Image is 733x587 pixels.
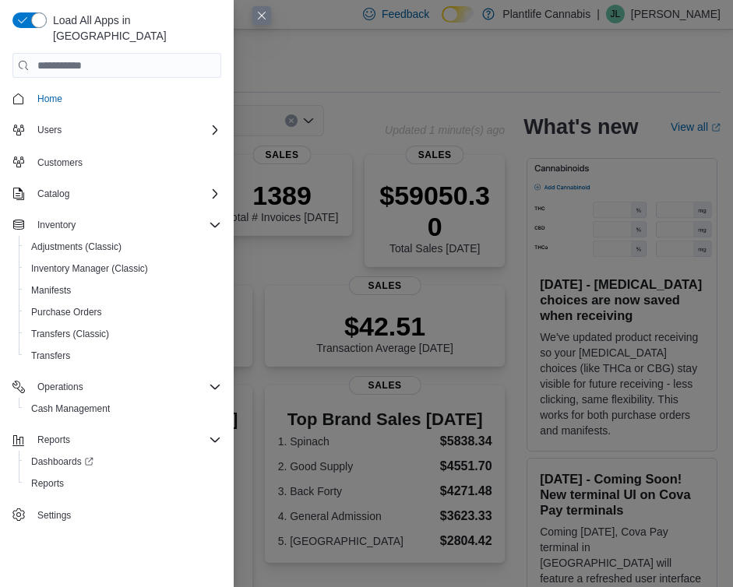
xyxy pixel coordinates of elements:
a: Customers [31,153,89,172]
a: Settings [31,506,77,525]
span: Inventory [31,216,221,234]
a: Home [31,90,69,108]
span: Operations [31,378,221,396]
span: Operations [37,381,83,393]
button: Operations [31,378,90,396]
span: Inventory [37,219,76,231]
span: Home [37,93,62,105]
span: Cash Management [25,399,221,418]
span: Transfers (Classic) [31,328,109,340]
button: Operations [6,376,227,398]
button: Inventory Manager (Classic) [19,258,227,279]
button: Manifests [19,279,227,301]
span: Purchase Orders [25,303,221,322]
a: Inventory Manager (Classic) [25,259,154,278]
a: Manifests [25,281,77,300]
span: Transfers (Classic) [25,325,221,343]
a: Reports [25,474,70,493]
a: Adjustments (Classic) [25,237,128,256]
a: Cash Management [25,399,116,418]
button: Inventory [31,216,82,234]
span: Dashboards [31,455,93,468]
span: Dashboards [25,452,221,471]
button: Inventory [6,214,227,236]
button: Settings [6,504,227,526]
span: Customers [31,152,221,171]
button: Users [6,119,227,141]
button: Customers [6,150,227,173]
button: Transfers [19,345,227,367]
button: Home [6,87,227,110]
button: Cash Management [19,398,227,420]
span: Manifests [31,284,71,297]
span: Transfers [31,350,70,362]
button: Purchase Orders [19,301,227,323]
a: Transfers (Classic) [25,325,115,343]
span: Users [37,124,62,136]
span: Reports [37,434,70,446]
a: Dashboards [25,452,100,471]
button: Reports [6,429,227,451]
nav: Complex example [12,81,221,529]
button: Reports [19,473,227,494]
a: Transfers [25,346,76,365]
span: Reports [25,474,221,493]
span: Load All Apps in [GEOGRAPHIC_DATA] [47,12,221,44]
a: Dashboards [19,451,227,473]
button: Catalog [31,185,76,203]
span: Home [31,89,221,108]
span: Users [31,121,221,139]
span: Settings [31,505,221,525]
button: Catalog [6,183,227,205]
a: Purchase Orders [25,303,108,322]
span: Manifests [25,281,221,300]
button: Close this dialog [252,6,271,25]
span: Cash Management [31,402,110,415]
span: Settings [37,509,71,522]
span: Transfers [25,346,221,365]
button: Adjustments (Classic) [19,236,227,258]
span: Customers [37,156,83,169]
span: Adjustments (Classic) [25,237,221,256]
span: Inventory Manager (Classic) [31,262,148,275]
button: Users [31,121,68,139]
span: Reports [31,477,64,490]
span: Inventory Manager (Classic) [25,259,221,278]
button: Reports [31,431,76,449]
span: Catalog [37,188,69,200]
span: Purchase Orders [31,306,102,318]
button: Transfers (Classic) [19,323,227,345]
span: Adjustments (Classic) [31,241,122,253]
span: Catalog [31,185,221,203]
span: Reports [31,431,221,449]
